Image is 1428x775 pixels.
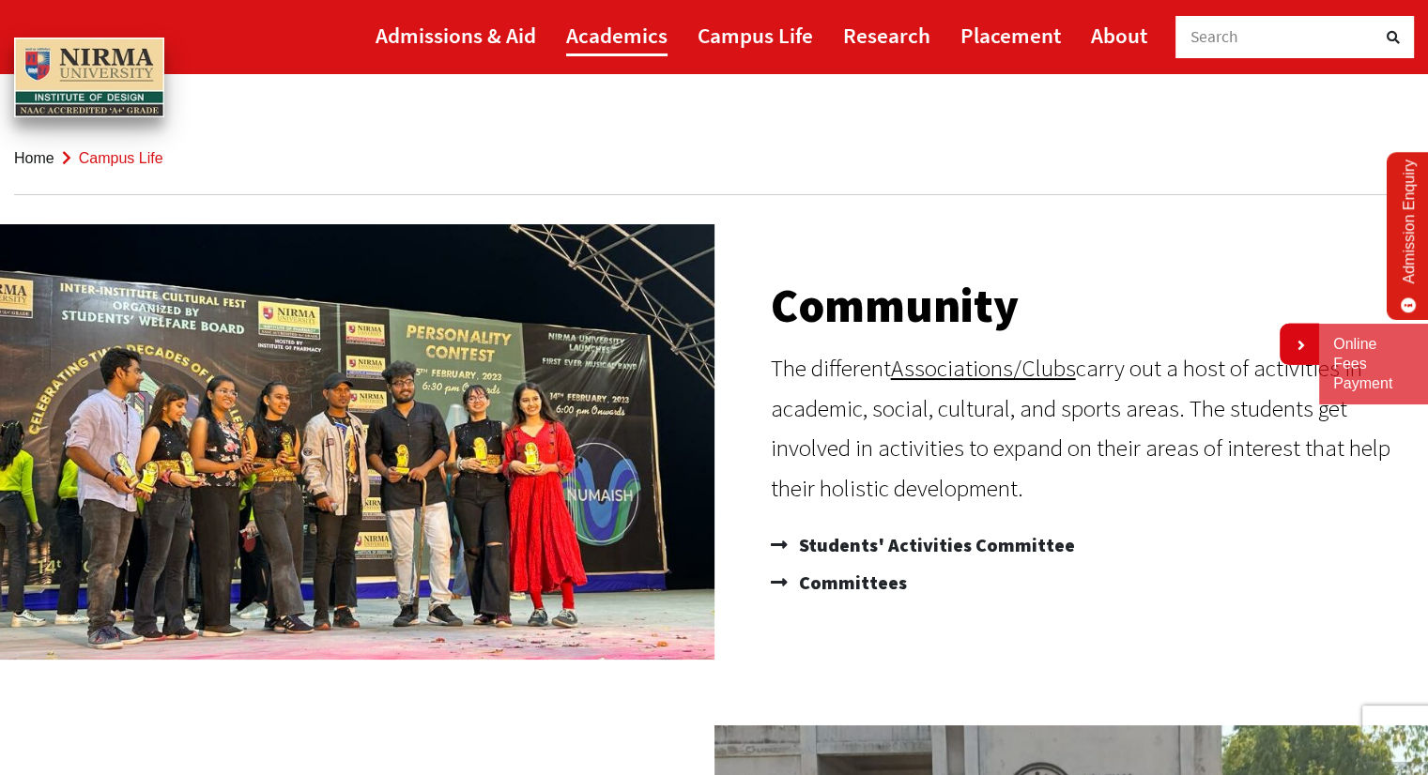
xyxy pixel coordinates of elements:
[1333,335,1414,393] a: Online Fees Payment
[771,348,1410,508] div: The different carry out a host of activities in academic, social, cultural, and sports areas. The...
[843,14,930,56] a: Research
[771,282,1410,329] h2: Community
[698,14,813,56] a: Campus Life
[771,564,1410,601] a: Committees
[566,14,668,56] a: Academics
[79,150,163,166] span: Campus Life
[14,150,54,166] a: Home
[771,526,1410,564] a: Students' Activities Committee
[891,353,1076,383] a: Associations/Clubs
[1091,14,1147,56] a: About
[14,122,1414,195] nav: breadcrumb
[14,38,164,118] img: main_logo
[1190,26,1239,47] span: Search
[376,14,536,56] a: Admissions & Aid
[960,14,1061,56] a: Placement
[794,526,1075,564] span: Students' Activities Committee
[794,564,907,601] span: Committees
